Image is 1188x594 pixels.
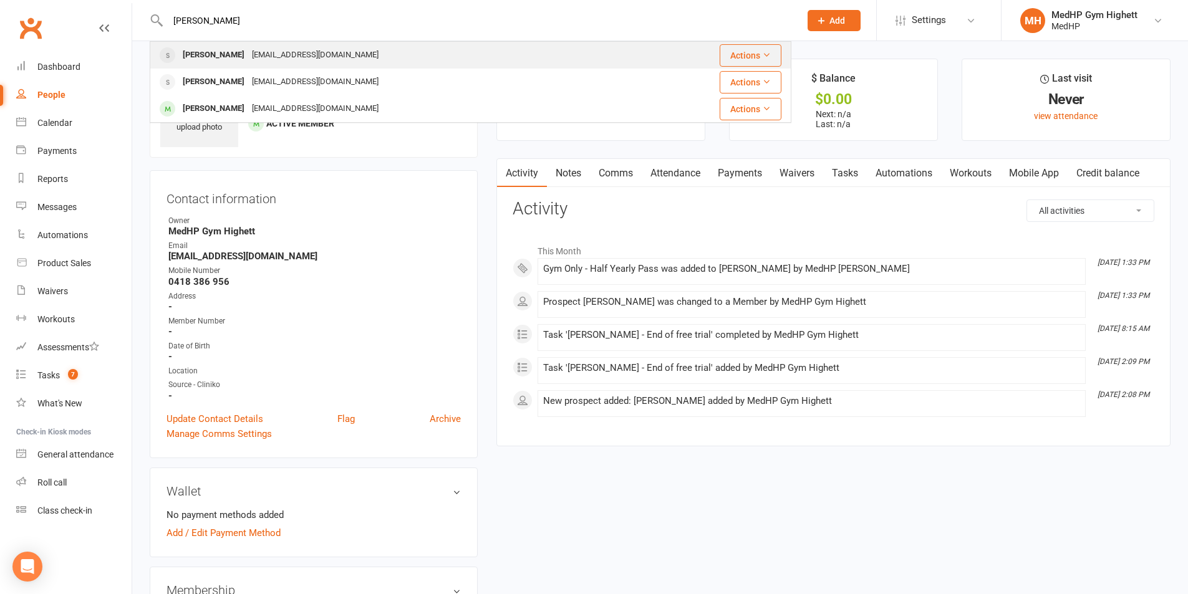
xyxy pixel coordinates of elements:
div: [EMAIL_ADDRESS][DOMAIN_NAME] [248,100,382,118]
input: Search... [164,12,791,29]
a: Tasks [823,159,867,188]
div: [PERSON_NAME] [179,100,248,118]
span: Settings [912,6,946,34]
div: New prospect added: [PERSON_NAME] added by MedHP Gym Highett [543,396,1080,406]
div: Tasks [37,370,60,380]
i: [DATE] 2:08 PM [1098,390,1149,399]
strong: - [168,390,461,401]
div: Automations [37,230,88,240]
span: Active member [266,118,334,128]
h3: Activity [513,199,1154,219]
a: Credit balance [1068,159,1148,188]
div: Calendar [37,118,72,128]
a: Clubworx [15,12,46,44]
i: [DATE] 2:09 PM [1098,357,1149,366]
a: Messages [16,193,132,221]
a: Dashboard [16,53,132,81]
div: Open Intercom Messenger [12,552,42,582]
a: Automations [867,159,941,188]
div: Location [168,365,461,377]
div: MedHP [1051,21,1137,32]
a: What's New [16,390,132,418]
div: Roll call [37,477,67,487]
div: Never [973,93,1159,106]
a: Workouts [16,305,132,333]
a: Flag [337,411,355,426]
a: Calendar [16,109,132,137]
a: Assessments [16,333,132,362]
a: Attendance [642,159,709,188]
strong: - [168,326,461,337]
div: Dashboard [37,62,80,72]
a: Class kiosk mode [16,497,132,525]
div: MedHP Gym Highett [1051,9,1137,21]
a: Activity [497,159,547,188]
div: $0.00 [741,93,926,106]
a: Waivers [16,277,132,305]
div: Reports [37,174,68,184]
div: [PERSON_NAME] [179,46,248,64]
div: Payments [37,146,77,156]
div: $ Balance [811,70,856,93]
strong: - [168,301,461,312]
div: Waivers [37,286,68,296]
div: Prospect [PERSON_NAME] was changed to a Member by MedHP Gym Highett [543,297,1080,307]
div: Workouts [37,314,75,324]
a: Tasks 7 [16,362,132,390]
strong: [EMAIL_ADDRESS][DOMAIN_NAME] [168,251,461,262]
a: Product Sales [16,249,132,277]
strong: - [168,351,461,362]
a: Archive [430,411,461,426]
a: Payments [709,159,771,188]
span: Add [829,16,845,26]
h3: Contact information [167,187,461,206]
a: view attendance [1034,111,1098,121]
div: Email [168,240,461,252]
div: Class check-in [37,505,92,515]
div: Source - Cliniko [168,379,461,391]
a: Reports [16,165,132,193]
a: Manage Comms Settings [167,426,272,441]
a: General attendance kiosk mode [16,441,132,469]
a: Notes [547,159,590,188]
button: Add [808,10,861,31]
li: This Month [513,238,1154,258]
div: MH [1020,8,1045,33]
button: Actions [720,44,781,67]
div: General attendance [37,449,113,459]
h3: Wallet [167,484,461,498]
div: Last visit [1040,70,1092,93]
div: Messages [37,202,77,212]
div: Member Number [168,315,461,327]
div: [EMAIL_ADDRESS][DOMAIN_NAME] [248,73,382,91]
li: No payment methods added [167,507,461,522]
div: What's New [37,398,82,408]
button: Actions [720,71,781,93]
a: Workouts [941,159,1000,188]
div: People [37,90,65,100]
div: Address [168,290,461,302]
i: [DATE] 1:33 PM [1098,291,1149,300]
a: Automations [16,221,132,249]
span: 7 [68,369,78,380]
a: People [16,81,132,109]
div: Owner [168,215,461,227]
div: Date of Birth [168,340,461,352]
div: Task '[PERSON_NAME] - End of free trial' completed by MedHP Gym Highett [543,330,1080,340]
a: Payments [16,137,132,165]
strong: 0418 386 956 [168,276,461,287]
a: Add / Edit Payment Method [167,525,281,540]
strong: MedHP Gym Highett [168,226,461,237]
a: Roll call [16,469,132,497]
div: [PERSON_NAME] [179,73,248,91]
a: Comms [590,159,642,188]
div: Mobile Number [168,265,461,277]
a: Mobile App [1000,159,1068,188]
div: Assessments [37,342,99,352]
button: Actions [720,98,781,120]
div: Gym Only - Half Yearly Pass was added to [PERSON_NAME] by MedHP [PERSON_NAME] [543,264,1080,274]
a: Waivers [771,159,823,188]
a: Update Contact Details [167,411,263,426]
p: Next: n/a Last: n/a [741,109,926,129]
i: [DATE] 8:15 AM [1098,324,1149,333]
